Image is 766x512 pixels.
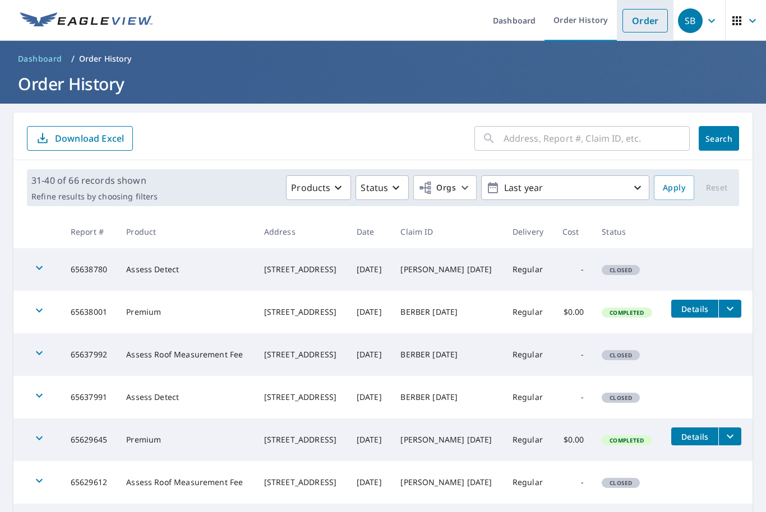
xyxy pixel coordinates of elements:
[603,394,639,402] span: Closed
[603,479,639,487] span: Closed
[62,248,117,291] td: 65638780
[27,126,133,151] button: Download Excel
[55,132,124,145] p: Download Excel
[671,427,718,445] button: detailsBtn-65629645
[18,53,62,64] span: Dashboard
[62,376,117,418] td: 65637991
[504,418,553,461] td: Regular
[603,309,650,316] span: Completed
[348,333,392,376] td: [DATE]
[699,126,739,151] button: Search
[31,174,158,187] p: 31-40 of 66 records shown
[264,392,339,403] div: [STREET_ADDRESS]
[603,436,650,444] span: Completed
[117,291,255,333] td: Premium
[117,248,255,291] td: Assess Detect
[391,291,503,333] td: BERBER [DATE]
[348,461,392,504] td: [DATE]
[117,333,255,376] td: Assess Roof Measurement Fee
[504,248,553,291] td: Regular
[500,178,631,198] p: Last year
[117,376,255,418] td: Assess Detect
[553,376,593,418] td: -
[255,215,348,248] th: Address
[348,215,392,248] th: Date
[13,50,67,68] a: Dashboard
[504,123,690,154] input: Address, Report #, Claim ID, etc.
[413,175,477,200] button: Orgs
[504,333,553,376] td: Regular
[348,291,392,333] td: [DATE]
[718,300,741,318] button: filesDropdownBtn-65638001
[62,461,117,504] td: 65629612
[31,192,158,202] p: Refine results by choosing filters
[504,376,553,418] td: Regular
[553,333,593,376] td: -
[117,215,255,248] th: Product
[62,418,117,461] td: 65629645
[264,349,339,360] div: [STREET_ADDRESS]
[553,215,593,248] th: Cost
[553,461,593,504] td: -
[553,291,593,333] td: $0.00
[391,376,503,418] td: BERBER [DATE]
[654,175,694,200] button: Apply
[663,181,685,195] span: Apply
[718,427,741,445] button: filesDropdownBtn-65629645
[361,181,388,194] p: Status
[71,52,75,66] li: /
[603,351,639,359] span: Closed
[671,300,718,318] button: detailsBtn-65638001
[264,306,339,318] div: [STREET_ADDRESS]
[504,461,553,504] td: Regular
[348,376,392,418] td: [DATE]
[264,477,339,488] div: [STREET_ADDRESS]
[348,248,392,291] td: [DATE]
[62,291,117,333] td: 65638001
[481,175,649,200] button: Last year
[356,175,409,200] button: Status
[264,264,339,275] div: [STREET_ADDRESS]
[391,461,503,504] td: [PERSON_NAME] [DATE]
[117,461,255,504] td: Assess Roof Measurement Fee
[391,248,503,291] td: [PERSON_NAME] [DATE]
[418,181,456,195] span: Orgs
[603,266,639,274] span: Closed
[708,133,730,144] span: Search
[593,215,662,248] th: Status
[553,418,593,461] td: $0.00
[678,8,703,33] div: SB
[622,9,668,32] a: Order
[13,72,753,95] h1: Order History
[391,418,503,461] td: [PERSON_NAME] [DATE]
[20,12,153,29] img: EV Logo
[117,418,255,461] td: Premium
[264,434,339,445] div: [STREET_ADDRESS]
[291,181,330,194] p: Products
[62,333,117,376] td: 65637992
[504,291,553,333] td: Regular
[391,333,503,376] td: BERBER [DATE]
[678,304,712,314] span: Details
[391,215,503,248] th: Claim ID
[286,175,351,200] button: Products
[504,215,553,248] th: Delivery
[13,50,753,68] nav: breadcrumb
[79,53,132,64] p: Order History
[678,431,712,442] span: Details
[553,248,593,291] td: -
[62,215,117,248] th: Report #
[348,418,392,461] td: [DATE]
